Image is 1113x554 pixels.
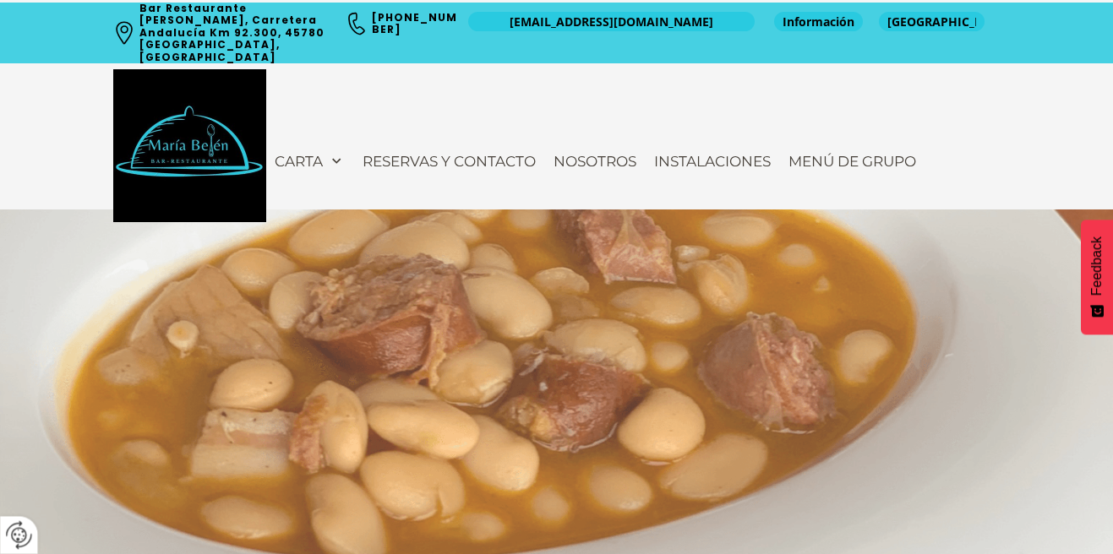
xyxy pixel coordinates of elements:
[510,14,713,30] span: [EMAIL_ADDRESS][DOMAIN_NAME]
[372,10,457,36] a: [PHONE_NUMBER]
[363,153,536,170] span: Reservas y contacto
[646,144,779,178] a: Instalaciones
[113,69,266,222] img: Bar Restaurante María Belén
[1089,236,1105,296] span: Feedback
[1081,220,1113,334] button: Feedback - Mostrar encuesta
[354,144,544,178] a: Reservas y contacto
[654,153,771,170] span: Instalaciones
[783,14,854,30] span: Información
[774,12,863,31] a: Información
[887,14,976,30] span: [GEOGRAPHIC_DATA]
[788,153,916,170] span: Menú de Grupo
[879,12,985,31] a: [GEOGRAPHIC_DATA]
[266,144,353,178] a: Carta
[554,153,636,170] span: Nosotros
[275,153,323,170] span: Carta
[468,12,755,31] a: [EMAIL_ADDRESS][DOMAIN_NAME]
[780,144,925,178] a: Menú de Grupo
[545,144,645,178] a: Nosotros
[139,1,328,64] a: Bar Restaurante [PERSON_NAME], Carretera Andalucía Km 92.300, 45780 [GEOGRAPHIC_DATA], [GEOGRAPHI...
